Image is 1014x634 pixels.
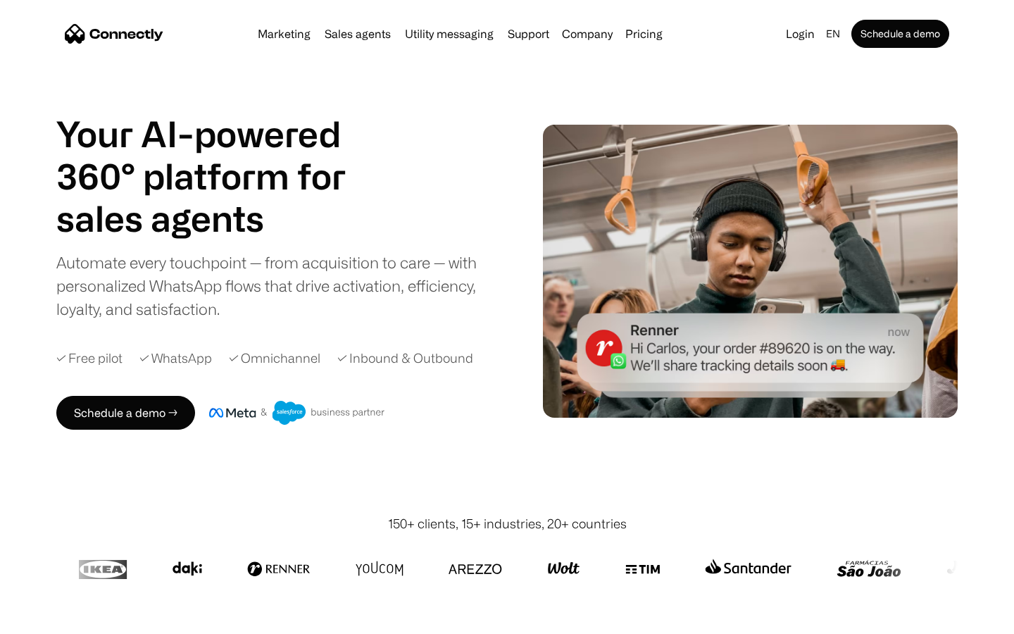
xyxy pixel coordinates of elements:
[56,396,195,430] a: Schedule a demo →
[399,28,499,39] a: Utility messaging
[229,349,320,368] div: ✓ Omnichannel
[56,251,500,321] div: Automate every touchpoint — from acquisition to care — with personalized WhatsApp flows that driv...
[56,113,380,197] h1: Your AI-powered 360° platform for
[562,24,613,44] div: Company
[252,28,316,39] a: Marketing
[28,609,84,629] ul: Language list
[851,20,949,48] a: Schedule a demo
[56,349,123,368] div: ✓ Free pilot
[780,24,820,44] a: Login
[388,514,627,533] div: 150+ clients, 15+ industries, 20+ countries
[502,28,555,39] a: Support
[139,349,212,368] div: ✓ WhatsApp
[337,349,473,368] div: ✓ Inbound & Outbound
[209,401,385,425] img: Meta and Salesforce business partner badge.
[14,608,84,629] aside: Language selected: English
[319,28,396,39] a: Sales agents
[56,197,380,240] h1: sales agents
[826,24,840,44] div: en
[620,28,668,39] a: Pricing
